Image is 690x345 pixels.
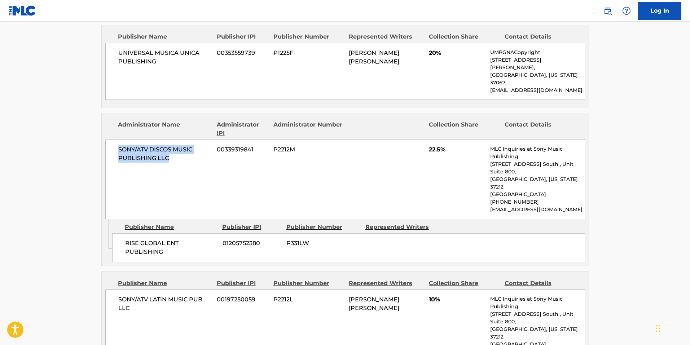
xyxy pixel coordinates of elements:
[490,56,584,71] p: [STREET_ADDRESS][PERSON_NAME],
[429,49,485,57] span: 20%
[125,223,217,231] div: Publisher Name
[490,87,584,94] p: [EMAIL_ADDRESS][DOMAIN_NAME]
[286,239,360,248] span: P331LW
[622,6,631,15] img: help
[349,279,423,288] div: Represented Writers
[217,145,268,154] span: 00339319841
[654,310,690,345] iframe: Chat Widget
[222,223,281,231] div: Publisher IPI
[490,176,584,191] p: [GEOGRAPHIC_DATA], [US_STATE] 37212
[217,32,268,41] div: Publisher IPI
[429,295,485,304] span: 10%
[273,145,343,154] span: P2212M
[654,310,690,345] div: Widget de chat
[429,32,499,41] div: Collection Share
[273,120,343,138] div: Administrator Number
[490,71,584,87] p: [GEOGRAPHIC_DATA], [US_STATE] 37067
[429,145,485,154] span: 22.5%
[217,295,268,304] span: 00197250059
[273,32,343,41] div: Publisher Number
[490,206,584,213] p: [EMAIL_ADDRESS][DOMAIN_NAME]
[505,279,575,288] div: Contact Details
[9,5,36,16] img: MLC Logo
[603,6,612,15] img: search
[273,279,343,288] div: Publisher Number
[656,318,660,339] div: Arrastrar
[217,279,268,288] div: Publisher IPI
[619,4,634,18] div: Help
[490,49,584,56] p: UMPGNACopyright
[505,32,575,41] div: Contact Details
[118,49,212,66] span: UNIVERSAL MUSICA UNICA PUBLISHING
[286,223,360,231] div: Publisher Number
[118,279,211,288] div: Publisher Name
[273,49,343,57] span: P1225F
[118,145,212,163] span: SONY/ATV DISCOS MUSIC PUBLISHING LLC
[125,239,217,256] span: RISE GLOBAL ENT PUBLISHING
[490,295,584,310] p: MLC Inquiries at Sony Music Publishing
[217,120,268,138] div: Administrator IPI
[118,32,211,41] div: Publisher Name
[223,239,281,248] span: 01205752380
[273,295,343,304] span: P2212L
[490,310,584,326] p: [STREET_ADDRESS] South , Unit Suite 800,
[365,223,439,231] div: Represented Writers
[429,279,499,288] div: Collection Share
[118,120,211,138] div: Administrator Name
[490,191,584,198] p: [GEOGRAPHIC_DATA]
[490,145,584,160] p: MLC Inquiries at Sony Music Publishing
[490,198,584,206] p: [PHONE_NUMBER]
[505,120,575,138] div: Contact Details
[638,2,681,20] a: Log In
[349,296,399,311] span: [PERSON_NAME] [PERSON_NAME]
[490,160,584,176] p: [STREET_ADDRESS] South , Unit Suite 800,
[118,295,212,313] span: SONY/ATV LATIN MUSIC PUB LLC
[429,120,499,138] div: Collection Share
[217,49,268,57] span: 00353559739
[490,326,584,341] p: [GEOGRAPHIC_DATA], [US_STATE] 37212
[349,49,399,65] span: [PERSON_NAME] [PERSON_NAME]
[349,32,423,41] div: Represented Writers
[601,4,615,18] a: Public Search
